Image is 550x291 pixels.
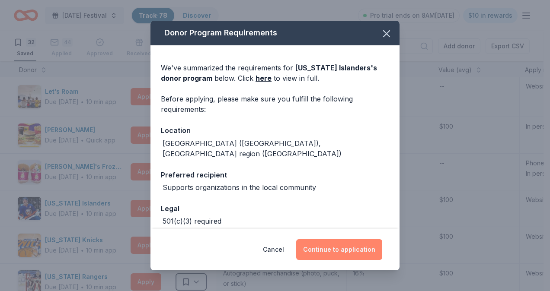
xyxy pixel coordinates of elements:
a: here [256,73,272,83]
div: Legal [161,203,389,214]
button: Continue to application [296,239,382,260]
button: Cancel [263,239,284,260]
div: Preferred recipient [161,169,389,180]
div: Before applying, please make sure you fulfill the following requirements: [161,94,389,114]
div: Supports organizations in the local community [163,182,316,193]
div: Location [161,125,389,136]
div: Donor Program Requirements [150,21,400,45]
div: [GEOGRAPHIC_DATA] ([GEOGRAPHIC_DATA]), [GEOGRAPHIC_DATA] region ([GEOGRAPHIC_DATA]) [163,138,389,159]
div: We've summarized the requirements for below. Click to view in full. [161,63,389,83]
div: 501(c)(3) required [163,216,221,226]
